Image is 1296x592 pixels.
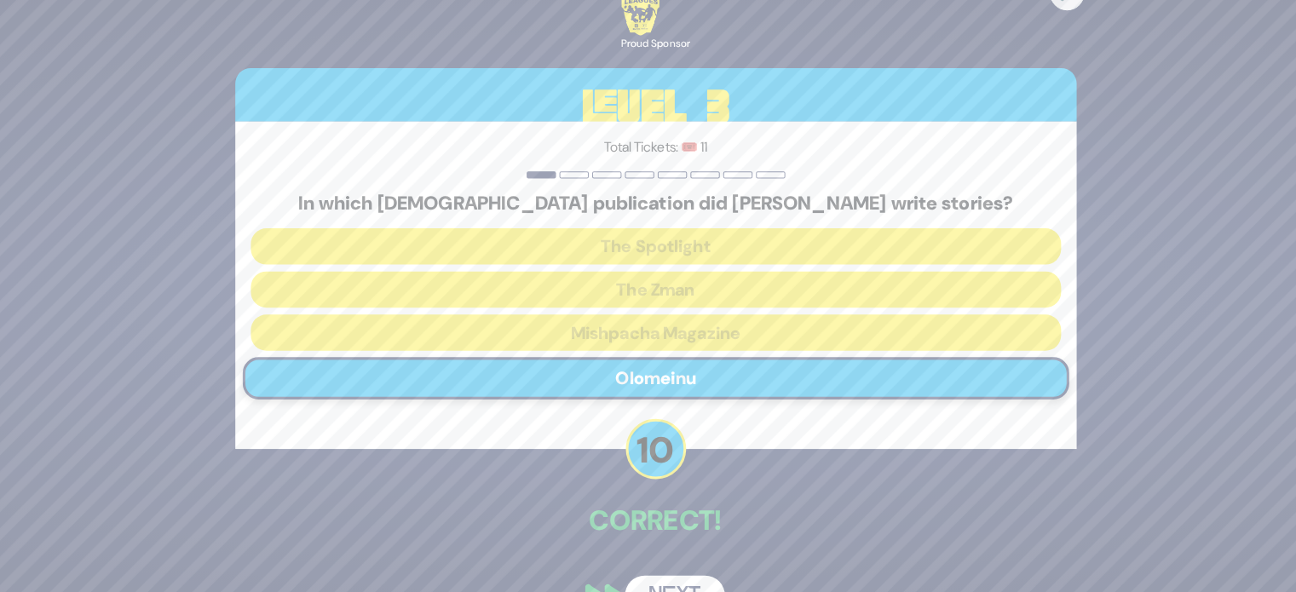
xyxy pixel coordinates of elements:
[614,35,683,50] div: Proud Sponsor
[233,494,1064,535] p: Correct!
[248,135,1049,156] p: Total Tickets: 🎟️ 11
[239,353,1057,395] button: Olomeinu
[248,226,1049,262] button: The Spotlight
[248,311,1049,347] button: Mishpacha Magazine
[248,268,1049,304] button: The Zman
[619,414,678,474] p: 10
[248,190,1049,212] h5: In which [DEMOGRAPHIC_DATA] publication did [PERSON_NAME] write stories?
[233,67,1064,144] h3: Level 3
